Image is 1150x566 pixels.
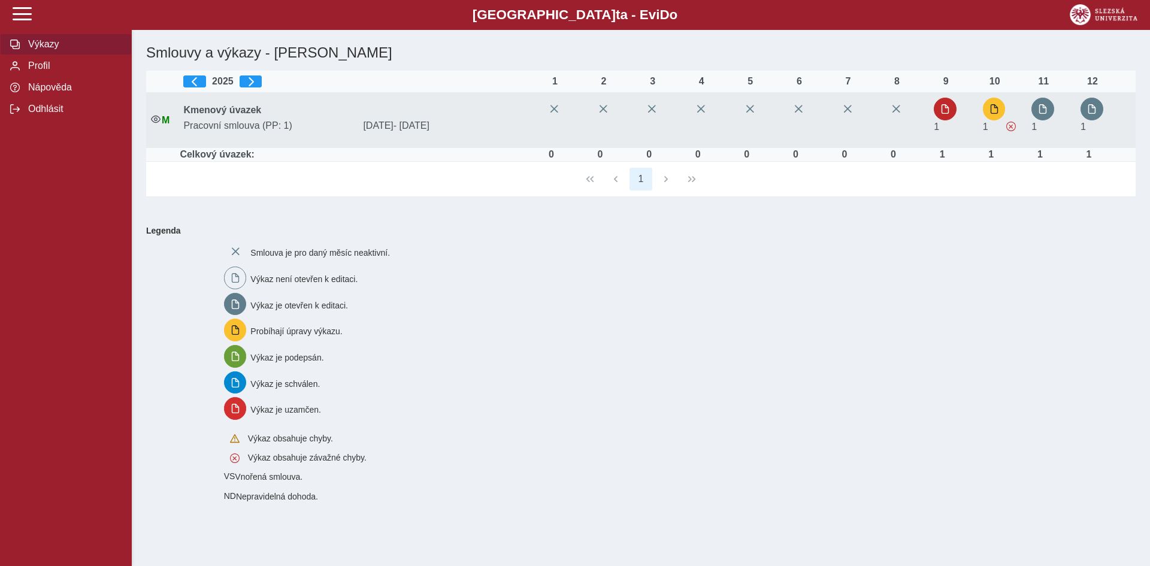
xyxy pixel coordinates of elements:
div: 4 [689,76,713,87]
div: 7 [836,76,860,87]
div: Úvazek : [833,149,857,160]
span: Výkaz je uzamčen. [250,405,321,414]
div: 1 [543,76,567,87]
span: Výkaz je otevřen k editaci. [250,300,348,310]
img: logo_web_su.png [1070,4,1137,25]
h1: Smlouvy a výkazy - [PERSON_NAME] [141,40,974,66]
div: 6 [787,76,811,87]
button: 1 [630,168,652,190]
div: 11 [1031,76,1055,87]
span: Výkaz není otevřen k editaci. [250,274,358,284]
span: Údaje souhlasí s údaji v Magionu [162,115,170,125]
div: 10 [983,76,1007,87]
div: 5 [739,76,762,87]
span: Výkaz obsahuje závažné chyby. [1006,122,1016,131]
span: - [DATE] [394,120,429,131]
div: Úvazek : [783,149,807,160]
div: Úvazek : [735,149,759,160]
span: Výkaz je schválen. [250,379,320,388]
span: Probíhají úpravy výkazu. [250,326,342,336]
div: 9 [934,76,958,87]
span: Nepravidelná dohoda. [236,492,318,501]
span: Profil [25,60,122,71]
span: Výkaz obsahuje chyby. [248,434,333,443]
div: Úvazek : [539,149,563,160]
span: Vnořená smlouva. [235,472,302,482]
div: Úvazek : [588,149,612,160]
td: Celkový úvazek: [178,148,538,162]
span: Výkazy [25,39,122,50]
span: Odhlásit [25,104,122,114]
span: Úvazek : 8 h / den. 40 h / týden. [1081,122,1086,132]
div: Úvazek : 8 h / den. 40 h / týden. [930,149,954,160]
span: t [616,7,620,22]
span: Úvazek : 8 h / den. 40 h / týden. [934,122,939,132]
div: 12 [1081,76,1104,87]
span: Nápověda [25,82,122,93]
span: Smlouva vnořená do kmene [224,471,235,481]
b: Kmenový úvazek [183,105,261,115]
span: Výkaz je podepsán. [250,353,323,362]
span: Výkaz obsahuje závažné chyby. [248,453,367,462]
div: Úvazek : 8 h / den. 40 h / týden. [979,149,1003,160]
div: Úvazek : [686,149,710,160]
span: Smlouva je pro daný měsíc neaktivní. [250,248,390,258]
div: Úvazek : 8 h / den. 40 h / týden. [1077,149,1101,160]
div: Úvazek : [882,149,906,160]
span: Úvazek : 8 h / den. 40 h / týden. [983,122,988,132]
i: Smlouva je aktivní [151,114,161,124]
span: o [670,7,678,22]
div: Úvazek : [637,149,661,160]
b: [GEOGRAPHIC_DATA] a - Evi [36,7,1114,23]
span: Smlouva vnořená do kmene [224,491,236,501]
div: Úvazek : 8 h / den. 40 h / týden. [1028,149,1052,160]
b: Legenda [141,221,1131,240]
span: Pracovní smlouva (PP: 1) [178,120,358,131]
span: D [659,7,669,22]
div: 8 [885,76,909,87]
div: 3 [641,76,665,87]
span: Úvazek : 8 h / den. 40 h / týden. [1031,122,1037,132]
div: 2025 [183,75,533,87]
div: 2 [592,76,616,87]
span: [DATE] [358,120,538,131]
